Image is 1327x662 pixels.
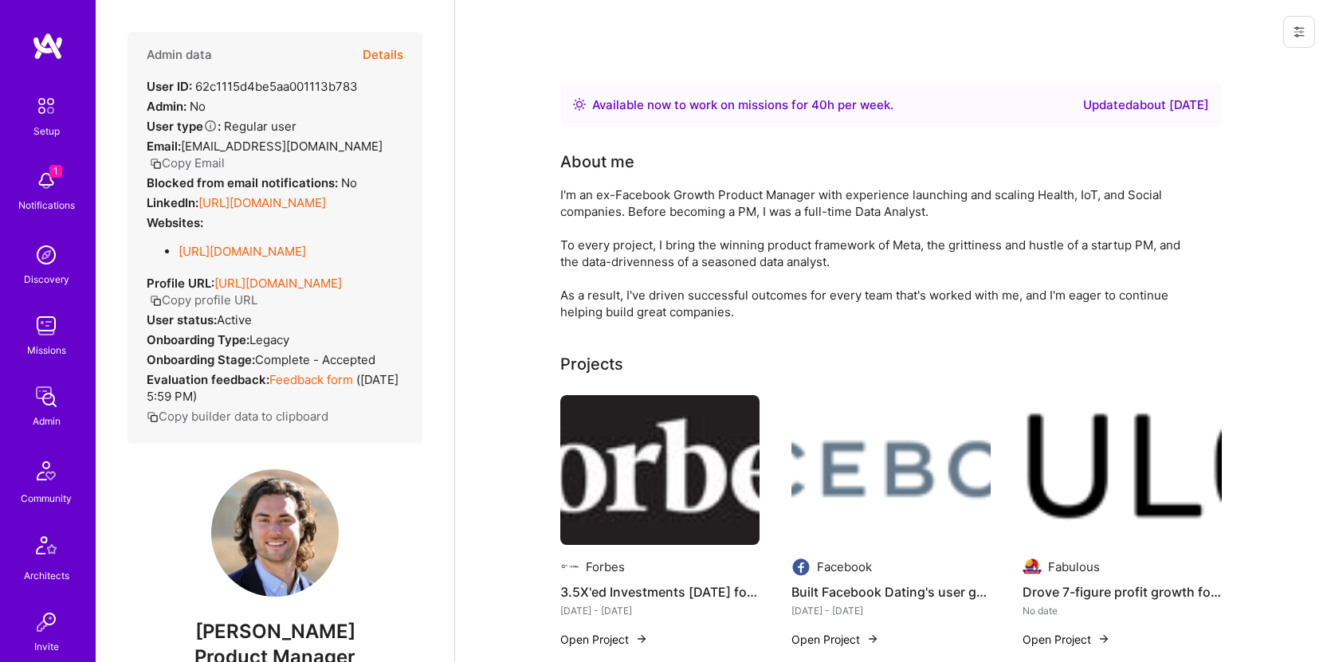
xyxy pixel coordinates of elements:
[21,490,72,507] div: Community
[150,295,162,307] i: icon Copy
[560,352,623,376] div: Projects
[128,620,422,644] span: [PERSON_NAME]
[27,452,65,490] img: Community
[866,633,879,645] img: arrow-right
[1083,96,1209,115] div: Updated about [DATE]
[147,411,159,423] i: icon Copy
[147,215,203,230] strong: Websites:
[791,602,991,619] div: [DATE] - [DATE]
[30,310,62,342] img: teamwork
[49,165,62,178] span: 1
[217,312,252,327] span: Active
[214,276,342,291] a: [URL][DOMAIN_NAME]
[30,381,62,413] img: admin teamwork
[147,352,255,367] strong: Onboarding Stage:
[198,195,326,210] a: [URL][DOMAIN_NAME]
[34,638,59,655] div: Invite
[147,332,249,347] strong: Onboarding Type:
[147,79,192,94] strong: User ID:
[147,372,269,387] strong: Evaluation feedback:
[27,342,66,358] div: Missions
[817,558,872,575] div: Facebook
[147,139,181,154] strong: Email:
[30,606,62,638] img: Invite
[560,395,760,545] img: 3.5X'ed Investments in four months for Forbes consumer investment app
[1023,631,1110,648] button: Open Project
[249,332,289,347] span: legacy
[150,155,225,171] button: Copy Email
[24,567,69,584] div: Architects
[147,195,198,210] strong: LinkedIn:
[147,408,328,425] button: Copy builder data to clipboard
[560,558,579,577] img: Company logo
[18,197,75,213] div: Notifications
[791,558,811,577] img: Company logo
[147,98,206,115] div: No
[150,158,162,170] i: icon Copy
[181,139,383,154] span: [EMAIL_ADDRESS][DOMAIN_NAME]
[269,372,353,387] a: Feedback form
[147,48,212,62] h4: Admin data
[30,239,62,271] img: discovery
[586,558,625,575] div: Forbes
[29,89,63,123] img: setup
[147,99,186,114] strong: Admin:
[147,175,341,190] strong: Blocked from email notifications:
[211,469,339,597] img: User Avatar
[811,97,827,112] span: 40
[791,395,991,545] img: Built Facebook Dating's user growth strategy
[33,123,60,139] div: Setup
[791,631,879,648] button: Open Project
[1023,582,1222,602] h4: Drove 7-figure profit growth for a habit-tracking app
[30,165,62,197] img: bell
[560,150,634,174] div: About me
[147,371,403,405] div: ( [DATE] 5:59 PM )
[1023,558,1042,577] img: Company logo
[560,631,648,648] button: Open Project
[179,244,306,259] a: [URL][DOMAIN_NAME]
[150,292,257,308] button: Copy profile URL
[560,582,760,602] h4: 3.5X'ed Investments [DATE] for Forbes consumer investment app
[33,413,61,429] div: Admin
[791,582,991,602] h4: Built Facebook Dating's user growth strategy
[1097,633,1110,645] img: arrow-right
[32,32,64,61] img: logo
[635,633,648,645] img: arrow-right
[592,96,893,115] div: Available now to work on missions for h per week .
[147,174,357,191] div: No
[203,119,218,133] i: Help
[560,186,1198,320] div: I'm an ex-Facebook Growth Product Manager with experience launching and scaling Health, IoT, and ...
[24,271,69,288] div: Discovery
[1023,602,1222,619] div: No date
[1048,558,1100,575] div: Fabulous
[147,78,358,95] div: 62c1115d4be5aa001113b783
[560,602,760,619] div: [DATE] - [DATE]
[27,529,65,567] img: Architects
[1023,395,1222,545] img: Drove 7-figure profit growth for a habit-tracking app
[147,119,221,134] strong: User type :
[255,352,375,367] span: Complete - Accepted
[147,312,217,327] strong: User status:
[147,118,296,135] div: Regular user
[573,98,586,111] img: Availability
[147,276,214,291] strong: Profile URL:
[363,32,403,78] button: Details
